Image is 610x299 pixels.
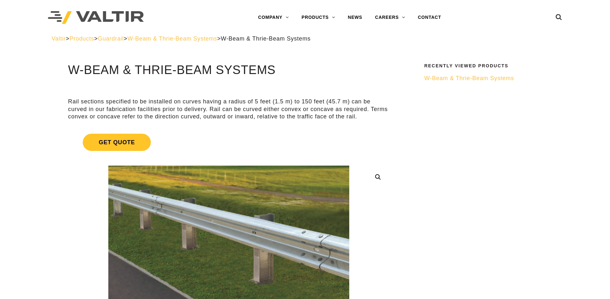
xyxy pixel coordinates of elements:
a: CONTACT [412,11,448,24]
span: W-Beam & Thrie-Beam Systems [221,35,311,42]
a: Get Quote [68,126,390,159]
span: Get Quote [83,134,151,151]
a: NEWS [342,11,369,24]
div: > > > > [52,35,559,42]
a: Valtir [52,35,66,42]
img: Valtir [48,11,144,24]
a: Products [69,35,94,42]
span: W-Beam & Thrie-Beam Systems [424,75,514,81]
h2: Recently Viewed Products [424,64,554,68]
a: W-Beam & Thrie-Beam Systems [127,35,217,42]
a: W-Beam & Thrie-Beam Systems [424,75,554,82]
h1: W-Beam & Thrie-Beam Systems [68,64,390,77]
a: COMPANY [252,11,295,24]
a: CAREERS [369,11,412,24]
a: PRODUCTS [295,11,342,24]
p: Rail sections specified to be installed on curves having a radius of 5 feet (1.5 m) to 150 feet (... [68,98,390,120]
a: Guardrail [98,35,124,42]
